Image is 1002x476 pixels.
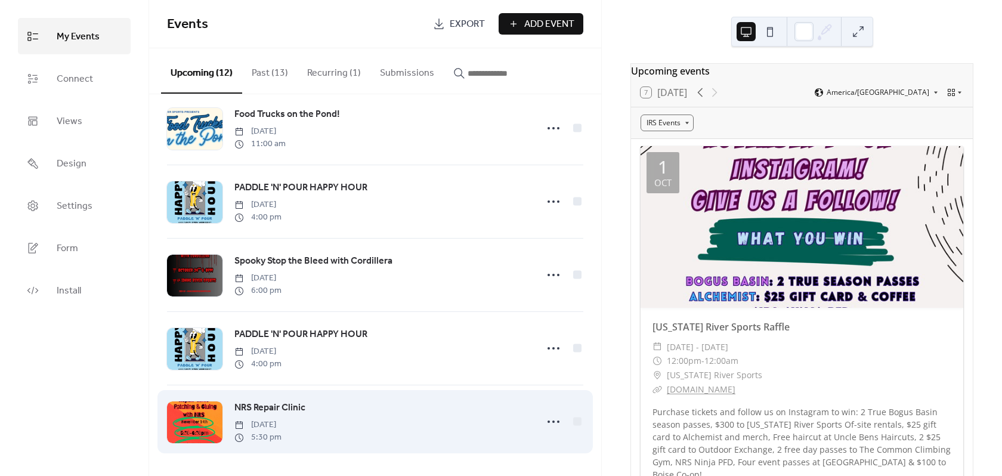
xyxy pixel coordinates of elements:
[57,27,100,46] span: My Events
[234,181,367,195] span: PADDLE 'N' POUR HAPPY HOUR
[57,112,82,131] span: Views
[234,254,392,268] span: Spooky Stop the Bleed with Cordillera
[499,13,583,35] button: Add Event
[234,327,367,342] a: PADDLE 'N' POUR HAPPY HOUR
[18,230,131,266] a: Form
[234,345,282,358] span: [DATE]
[701,354,704,368] span: -
[667,354,701,368] span: 12:00pm
[167,11,208,38] span: Events
[18,145,131,181] a: Design
[704,354,738,368] span: 12:00am
[667,340,728,354] span: [DATE] - [DATE]
[234,254,392,269] a: Spooky Stop the Bleed with Cordillera
[161,48,242,94] button: Upcoming (12)
[18,187,131,224] a: Settings
[654,178,672,187] div: Oct
[242,48,298,92] button: Past (13)
[827,89,929,96] span: America/[GEOGRAPHIC_DATA]
[667,368,762,382] span: [US_STATE] River Sports
[234,358,282,370] span: 4:00 pm
[652,382,662,397] div: ​
[234,125,286,138] span: [DATE]
[234,180,367,196] a: PADDLE 'N' POUR HAPPY HOUR
[57,282,81,300] span: Install
[652,320,790,333] a: [US_STATE] River Sports Raffle
[57,70,93,88] span: Connect
[524,17,574,32] span: Add Event
[234,272,282,285] span: [DATE]
[234,419,282,431] span: [DATE]
[631,64,973,78] div: Upcoming events
[450,17,485,32] span: Export
[57,239,78,258] span: Form
[57,154,86,173] span: Design
[234,211,282,224] span: 4:00 pm
[652,340,662,354] div: ​
[667,384,735,395] a: [DOMAIN_NAME]
[234,107,340,122] a: Food Trucks on the Pond!
[652,368,662,382] div: ​
[424,13,494,35] a: Export
[234,199,282,211] span: [DATE]
[234,400,305,416] a: NRS Repair Clinic
[234,138,286,150] span: 11:00 am
[234,431,282,444] span: 5:30 pm
[658,158,668,176] div: 1
[298,48,370,92] button: Recurring (1)
[18,103,131,139] a: Views
[370,48,444,92] button: Submissions
[652,354,662,368] div: ​
[18,18,131,54] a: My Events
[18,272,131,308] a: Install
[18,60,131,97] a: Connect
[234,401,305,415] span: NRS Repair Clinic
[234,285,282,297] span: 6:00 pm
[57,197,92,215] span: Settings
